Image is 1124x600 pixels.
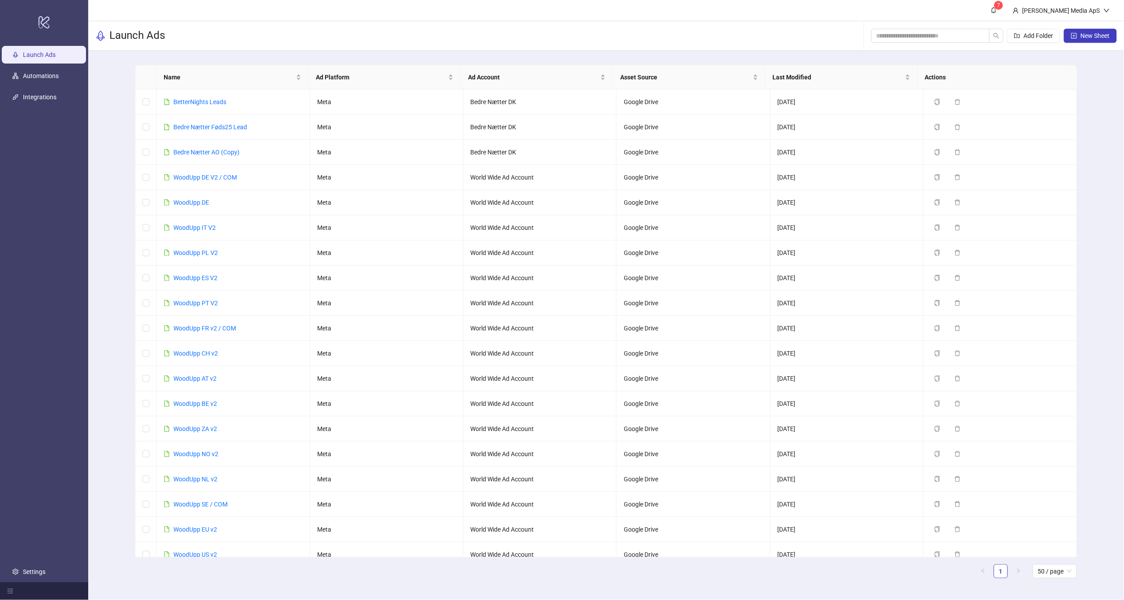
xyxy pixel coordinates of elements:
[173,450,218,457] a: WoodUpp NO v2
[955,225,961,231] span: delete
[617,416,770,442] td: Google Drive
[461,65,613,90] th: Ad Account
[109,29,165,43] h3: Launch Ads
[617,467,770,492] td: Google Drive
[310,140,464,165] td: Meta
[164,99,170,105] span: file
[173,375,217,382] a: WoodUpp AT v2
[955,99,961,105] span: delete
[173,501,228,508] a: WoodUpp SE / COM
[934,501,940,507] span: copy
[310,366,464,391] td: Meta
[955,250,961,256] span: delete
[955,451,961,457] span: delete
[766,65,918,90] th: Last Modified
[934,300,940,306] span: copy
[173,300,218,307] a: WoodUpp PT V2
[464,140,617,165] td: Bedre Nætter DK
[934,350,940,356] span: copy
[95,30,106,41] span: rocket
[309,65,461,90] th: Ad Platform
[617,165,770,190] td: Google Drive
[617,291,770,316] td: Google Drive
[770,391,924,416] td: [DATE]
[164,174,170,180] span: file
[617,90,770,115] td: Google Drive
[310,240,464,266] td: Meta
[310,190,464,215] td: Meta
[1081,32,1110,39] span: New Sheet
[1016,568,1021,574] span: right
[955,174,961,180] span: delete
[464,492,617,517] td: World Wide Ad Account
[464,517,617,542] td: World Wide Ad Account
[770,341,924,366] td: [DATE]
[918,65,1070,90] th: Actions
[464,165,617,190] td: World Wide Ad Account
[955,375,961,382] span: delete
[316,72,446,82] span: Ad Platform
[310,391,464,416] td: Meta
[993,33,1000,39] span: search
[955,149,961,155] span: delete
[164,350,170,356] span: file
[934,199,940,206] span: copy
[173,350,218,357] a: WoodUpp CH v2
[164,275,170,281] span: file
[310,316,464,341] td: Meta
[310,291,464,316] td: Meta
[464,467,617,492] td: World Wide Ad Account
[310,90,464,115] td: Meta
[934,551,940,558] span: copy
[23,52,56,59] a: Launch Ads
[991,7,997,13] span: bell
[464,542,617,567] td: World Wide Ad Account
[468,72,599,82] span: Ad Account
[173,325,236,332] a: WoodUpp FR v2 / COM
[310,341,464,366] td: Meta
[934,526,940,532] span: copy
[770,190,924,215] td: [DATE]
[617,442,770,467] td: Google Drive
[164,225,170,231] span: file
[464,115,617,140] td: Bedre Nætter DK
[770,542,924,567] td: [DATE]
[934,149,940,155] span: copy
[934,426,940,432] span: copy
[164,300,170,306] span: file
[770,492,924,517] td: [DATE]
[1024,32,1053,39] span: Add Folder
[173,526,217,533] a: WoodUpp EU v2
[955,501,961,507] span: delete
[164,526,170,532] span: file
[770,366,924,391] td: [DATE]
[173,124,247,131] a: Bedre Nætter Føds25 Lead
[164,451,170,457] span: file
[173,174,237,181] a: WoodUpp DE V2 / COM
[955,325,961,331] span: delete
[173,199,209,206] a: WoodUpp DE
[164,501,170,507] span: file
[464,266,617,291] td: World Wide Ad Account
[955,199,961,206] span: delete
[464,442,617,467] td: World Wide Ad Account
[164,325,170,331] span: file
[955,426,961,432] span: delete
[617,115,770,140] td: Google Drive
[934,451,940,457] span: copy
[1014,33,1020,39] span: folder-add
[617,391,770,416] td: Google Drive
[310,492,464,517] td: Meta
[934,275,940,281] span: copy
[173,476,217,483] a: WoodUpp NL v2
[770,416,924,442] td: [DATE]
[617,215,770,240] td: Google Drive
[994,565,1008,578] a: 1
[770,291,924,316] td: [DATE]
[955,124,961,130] span: delete
[310,467,464,492] td: Meta
[955,275,961,281] span: delete
[164,199,170,206] span: file
[934,99,940,105] span: copy
[23,73,59,80] a: Automations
